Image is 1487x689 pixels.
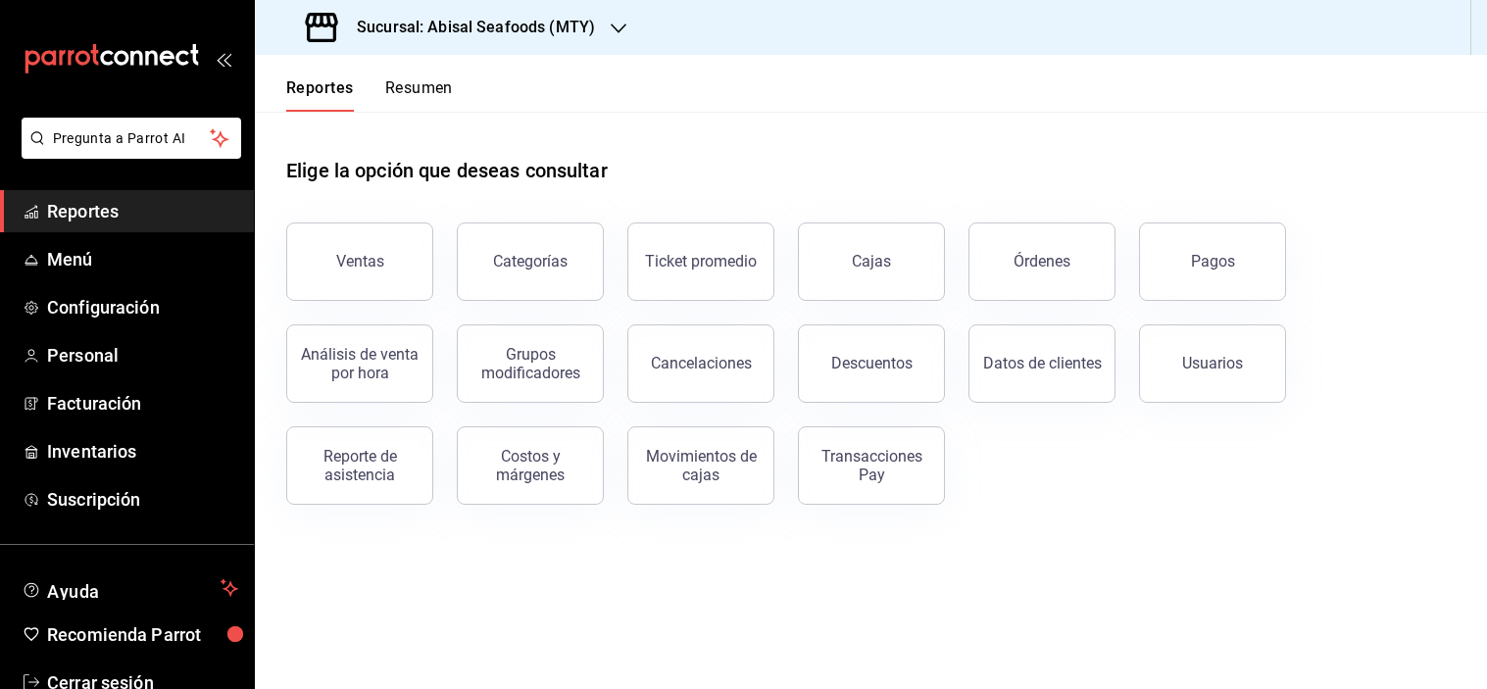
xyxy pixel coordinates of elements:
[1191,252,1235,271] div: Pagos
[299,345,421,382] div: Análisis de venta por hora
[22,118,241,159] button: Pregunta a Parrot AI
[457,426,604,505] button: Costos y márgenes
[47,246,238,272] span: Menú
[811,447,932,484] div: Transacciones Pay
[968,324,1115,403] button: Datos de clientes
[983,354,1102,372] div: Datos de clientes
[640,447,762,484] div: Movimientos de cajas
[286,324,433,403] button: Análisis de venta por hora
[627,324,774,403] button: Cancelaciones
[457,222,604,301] button: Categorías
[47,390,238,417] span: Facturación
[53,128,211,149] span: Pregunta a Parrot AI
[47,486,238,513] span: Suscripción
[627,222,774,301] button: Ticket promedio
[1139,324,1286,403] button: Usuarios
[1014,252,1070,271] div: Órdenes
[385,78,453,112] button: Resumen
[47,621,238,648] span: Recomienda Parrot
[286,78,453,112] div: navigation tabs
[968,222,1115,301] button: Órdenes
[286,156,608,185] h1: Elige la opción que deseas consultar
[336,252,384,271] div: Ventas
[14,142,241,163] a: Pregunta a Parrot AI
[47,342,238,369] span: Personal
[470,447,591,484] div: Costos y márgenes
[286,426,433,505] button: Reporte de asistencia
[798,324,945,403] button: Descuentos
[852,252,891,271] div: Cajas
[1139,222,1286,301] button: Pagos
[286,222,433,301] button: Ventas
[645,252,757,271] div: Ticket promedio
[627,426,774,505] button: Movimientos de cajas
[47,198,238,224] span: Reportes
[299,447,421,484] div: Reporte de asistencia
[470,345,591,382] div: Grupos modificadores
[457,324,604,403] button: Grupos modificadores
[798,222,945,301] button: Cajas
[47,438,238,465] span: Inventarios
[47,294,238,320] span: Configuración
[493,252,568,271] div: Categorías
[286,78,354,112] button: Reportes
[651,354,752,372] div: Cancelaciones
[216,51,231,67] button: open_drawer_menu
[341,16,595,39] h3: Sucursal: Abisal Seafoods (MTY)
[831,354,913,372] div: Descuentos
[47,576,213,600] span: Ayuda
[798,426,945,505] button: Transacciones Pay
[1182,354,1243,372] div: Usuarios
